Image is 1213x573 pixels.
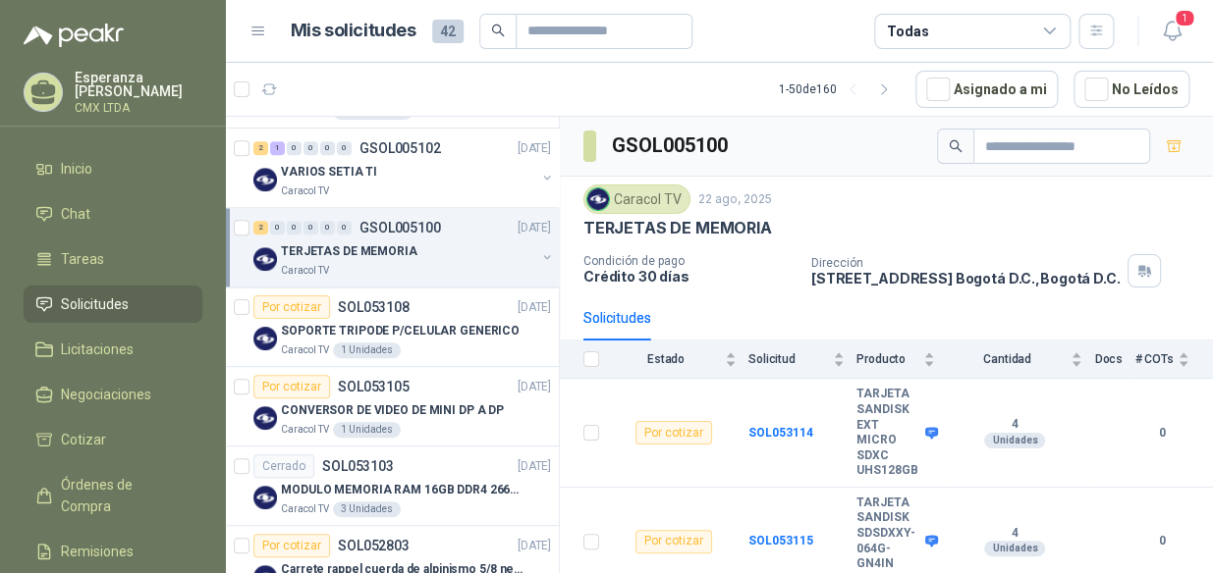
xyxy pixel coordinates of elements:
p: Dirección [811,256,1120,270]
a: 2 1 0 0 0 0 GSOL005102[DATE] Company LogoVARIOS SETIA TICaracol TV [253,136,555,199]
img: Logo peakr [24,24,124,47]
th: Cantidad [947,340,1094,379]
a: SOL053114 [748,426,813,440]
button: No Leídos [1074,71,1189,108]
p: SOL053105 [338,380,410,393]
a: Inicio [24,150,202,187]
p: Esperanza [PERSON_NAME] [75,71,202,98]
p: CMX LTDA [75,102,202,114]
p: SOPORTE TRIPODE P/CELULAR GENERICO [281,322,520,340]
p: Caracol TV [281,183,329,199]
img: Company Logo [253,168,277,191]
div: 3 Unidades [333,501,401,517]
div: Todas [887,21,928,42]
div: 0 [337,221,352,234]
img: Company Logo [253,327,277,350]
img: Company Logo [253,486,277,509]
div: 1 Unidades [333,422,401,438]
span: Inicio [61,158,92,180]
p: Caracol TV [281,342,329,358]
div: 0 [320,221,335,234]
th: Docs [1094,340,1134,379]
p: [DATE] [518,457,551,476]
b: TARJETA SANDISK EXT MICRO SDXC UHS128GB [856,387,920,479]
a: Cotizar [24,421,202,458]
b: 0 [1134,424,1189,443]
span: Producto [856,352,919,366]
div: Unidades [984,433,1045,448]
div: 0 [303,221,318,234]
div: 0 [287,141,302,155]
p: GSOL005100 [359,221,441,234]
span: Solicitud [748,352,829,366]
p: SOL053103 [322,459,394,473]
a: Órdenes de Compra [24,466,202,525]
div: 2 [253,221,268,234]
span: Remisiones [61,541,134,562]
span: 1 [1174,9,1195,27]
a: Remisiones [24,533,202,570]
p: Caracol TV [281,422,329,438]
b: 0 [1134,532,1189,550]
p: [DATE] [518,139,551,158]
div: Solicitudes [583,307,651,329]
b: 4 [947,417,1082,433]
th: Solicitud [748,340,856,379]
div: 1 [270,141,285,155]
div: Por cotizar [635,421,712,444]
span: Tareas [61,248,104,270]
span: # COTs [1134,352,1174,366]
button: Asignado a mi [915,71,1058,108]
p: [DATE] [518,537,551,555]
span: Órdenes de Compra [61,474,184,517]
p: TERJETAS DE MEMORIA [583,218,772,238]
p: Crédito 30 días [583,268,796,285]
span: 42 [432,20,464,43]
div: Por cotizar [253,534,330,557]
p: VARIOS SETIA TI [281,163,377,182]
th: Estado [611,340,748,379]
p: Caracol TV [281,501,329,517]
h3: GSOL005100 [612,130,731,161]
p: SOL053108 [338,300,410,314]
p: [DATE] [518,219,551,237]
span: Licitaciones [61,339,134,360]
p: CONVERSOR DE VIDEO DE MINI DP A DP [281,401,504,420]
div: 0 [303,141,318,155]
span: search [949,139,963,153]
div: Por cotizar [635,530,712,553]
span: Cotizar [61,429,106,450]
a: Solicitudes [24,286,202,323]
th: # COTs [1134,340,1213,379]
a: SOL053115 [748,534,813,547]
p: Condición de pago [583,254,796,268]
a: 2 0 0 0 0 0 GSOL005100[DATE] Company LogoTERJETAS DE MEMORIACaracol TV [253,216,555,279]
div: 0 [337,141,352,155]
span: Negociaciones [61,384,151,405]
h1: Mis solicitudes [291,17,416,45]
div: Caracol TV [583,184,690,214]
a: Chat [24,195,202,233]
div: 1 Unidades [333,342,401,358]
img: Company Logo [587,188,609,210]
p: Caracol TV [281,263,329,279]
span: Estado [611,352,721,366]
div: 0 [320,141,335,155]
a: Licitaciones [24,331,202,368]
span: Cantidad [947,352,1067,366]
span: Solicitudes [61,293,129,315]
button: 1 [1154,14,1189,49]
div: 0 [270,221,285,234]
div: Por cotizar [253,375,330,398]
div: 1 - 50 de 160 [779,74,900,105]
a: CerradoSOL053103[DATE] Company LogoMODULO MEMORIA RAM 16GB DDR4 2666 MHZ - PORTATILCaracol TV3 Un... [226,446,559,526]
p: 22 ago, 2025 [698,190,772,209]
p: GSOL005102 [359,141,441,155]
b: 4 [947,526,1082,542]
p: [STREET_ADDRESS] Bogotá D.C. , Bogotá D.C. [811,270,1120,286]
p: TERJETAS DE MEMORIA [281,242,417,261]
div: Unidades [984,541,1045,556]
img: Company Logo [253,247,277,271]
